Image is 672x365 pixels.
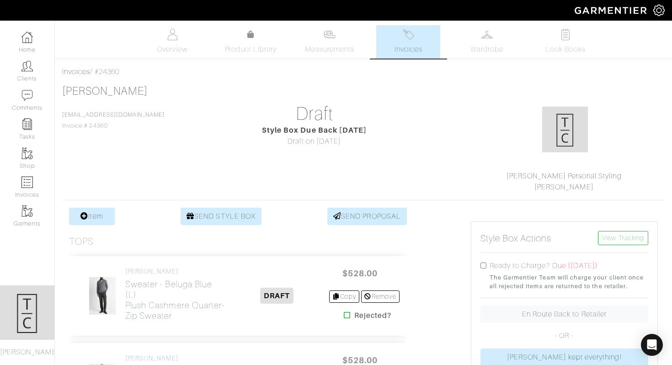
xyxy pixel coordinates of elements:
img: orders-27d20c2124de7fd6de4e0e44c1d41de31381a507db9b33961299e4e07d508b8c.svg [403,29,414,40]
img: garments-icon-b7da505a4dc4fd61783c78ac3ca0ef83fa9d6f193b1c9dc38574b1d14d53ca28.png [21,205,33,217]
a: SEND STYLE BOX [181,208,261,225]
span: Invoice # 24360 [62,112,165,129]
h3: Tops [69,236,94,247]
img: comment-icon-a0a6a9ef722e966f86d9cbdc48e553b5cf19dbc54f86b18d962a5391bc8f6eb6.png [21,90,33,101]
img: clients-icon-6bae9207a08558b7cb47a8932f037763ab4055f8c8b6bfacd5dc20c3e0201464.png [21,60,33,72]
img: wardrobe-487a4870c1b7c33e795ec22d11cfc2ed9d08956e64fb3008fe2437562e282088.svg [481,29,493,40]
span: Due ([DATE]) [552,262,598,270]
a: Overview [140,25,204,59]
img: garments-icon-b7da505a4dc4fd61783c78ac3ca0ef83fa9d6f193b1c9dc38574b1d14d53ca28.png [21,148,33,159]
span: Wardrobe [470,44,503,55]
img: gear-icon-white-bd11855cb880d31180b6d7d6211b90ccbf57a29d726f0c71d8c61bd08dd39cc2.png [653,5,665,16]
a: Invoices [62,68,90,76]
a: Copy [329,290,360,303]
a: Remove [361,290,399,303]
a: Measurements [298,25,362,59]
a: Invoices [376,25,440,59]
a: [PERSON_NAME] Personal Styling [507,172,622,180]
img: measurements-466bbee1fd09ba9460f595b01e5d73f9e2bff037440d3c8f018324cb6cdf7a4a.svg [324,29,335,40]
h1: Draft [221,103,408,125]
small: The Garmentier Team will charge your client once all rejected items are returned to the retailer. [490,273,648,290]
h2: Sweater - Beluga Blue (L) Plush Cashmere Quarter-Zip Sweater [125,279,225,321]
span: DRAFT [260,288,293,304]
span: $528.00 [333,263,388,283]
span: Overview [157,44,187,55]
a: Look Books [533,25,597,59]
span: Look Books [545,44,586,55]
a: Wardrobe [455,25,519,59]
a: [PERSON_NAME] [62,85,148,97]
img: xy6mXSck91kMuDdgTatmsT54.png [542,107,588,152]
img: uzEL64GhirCtiAFxgNbA1ryL [89,277,117,315]
a: [PERSON_NAME] [534,183,594,191]
label: Ready to Charge? [490,260,550,271]
a: [EMAIL_ADDRESS][DOMAIN_NAME] [62,112,165,118]
img: basicinfo-40fd8af6dae0f16599ec9e87c0ef1c0a1fdea2edbe929e3d69a839185d80c458.svg [166,29,178,40]
a: Product Library [219,29,283,55]
img: todo-9ac3debb85659649dc8f770b8b6100bb5dab4b48dedcbae339e5042a72dfd3cc.svg [560,29,571,40]
div: Style Box Due Back [DATE] [221,125,408,136]
span: Invoices [395,44,422,55]
img: orders-icon-0abe47150d42831381b5fb84f609e132dff9fe21cb692f30cb5eec754e2cba89.png [21,177,33,188]
div: Open Intercom Messenger [641,334,663,356]
a: En Route Back to Retailer [480,306,648,323]
h4: [PERSON_NAME] [125,268,225,275]
img: dashboard-icon-dbcd8f5a0b271acd01030246c82b418ddd0df26cd7fceb0bd07c9910d44c42f6.png [21,32,33,43]
a: SEND PROPOSAL [327,208,407,225]
a: [PERSON_NAME] Sweater - Beluga Blue (L)Plush Cashmere Quarter-Zip Sweater [125,268,225,321]
h4: [PERSON_NAME] [125,354,225,362]
img: garmentier-logo-header-white-b43fb05a5012e4ada735d5af1a66efaba907eab6374d6393d1fbf88cb4ef424d.png [570,2,653,18]
span: Product Library [225,44,277,55]
img: reminder-icon-8004d30b9f0a5d33ae49ab947aed9ed385cf756f9e5892f1edd6e32f2345188e.png [21,118,33,130]
a: View Tracking [598,231,648,245]
a: Item [69,208,115,225]
h5: Style Box Actions [480,233,552,244]
p: - OR - [480,330,648,341]
div: Draft on [DATE] [221,136,408,147]
div: / #24360 [62,66,665,77]
strong: Rejected? [354,310,391,321]
span: Measurements [305,44,355,55]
